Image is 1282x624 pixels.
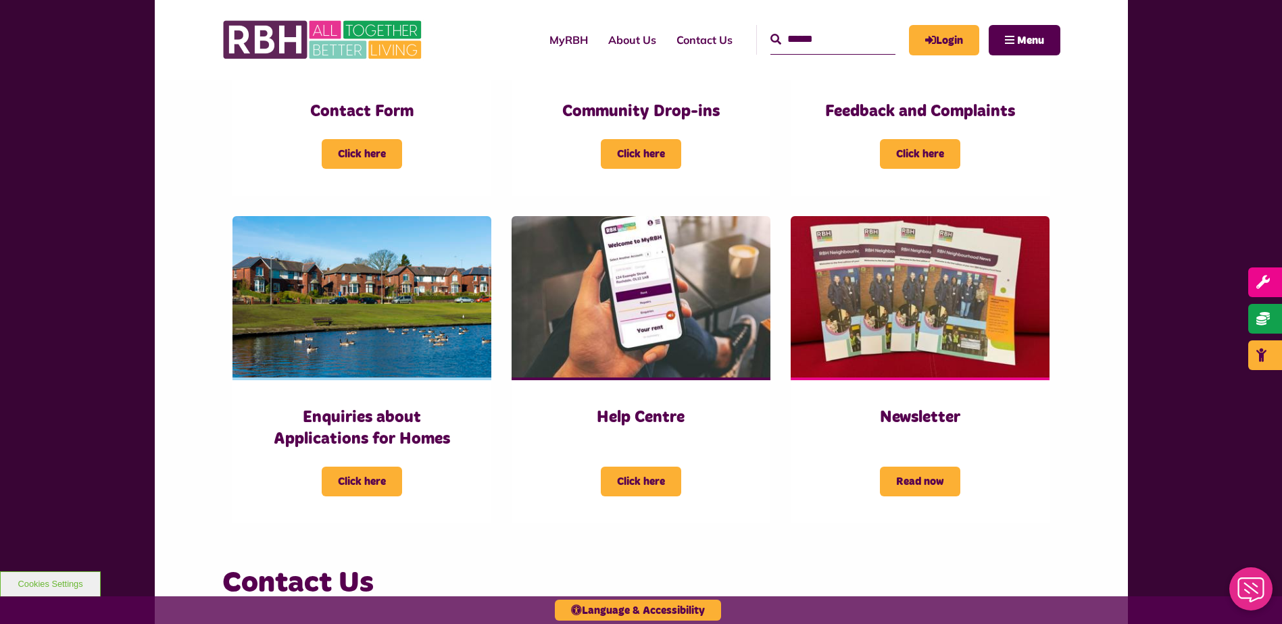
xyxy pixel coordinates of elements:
[512,216,770,378] img: Myrbh Man Wth Mobile Correct
[539,22,598,58] a: MyRBH
[989,25,1060,55] button: Navigation
[666,22,743,58] a: Contact Us
[260,101,464,122] h3: Contact Form
[555,600,721,621] button: Language & Accessibility
[818,407,1022,428] h3: Newsletter
[598,22,666,58] a: About Us
[909,25,979,55] a: MyRBH
[539,101,743,122] h3: Community Drop-ins
[1017,35,1044,46] span: Menu
[818,101,1022,122] h3: Feedback and Complaints
[322,467,402,496] span: Click here
[232,216,491,523] a: Enquiries about Applications for Homes Click here
[222,564,1060,602] h3: Contact Us
[601,467,681,496] span: Click here
[880,139,960,169] span: Click here
[539,407,743,428] h3: Help Centre
[791,216,1050,378] img: RBH Newsletter Copies
[322,139,402,169] span: Click here
[222,14,425,66] img: RBH
[880,467,960,496] span: Read now
[791,216,1050,523] a: Newsletter Read now
[232,216,491,378] img: Dewhirst Rd 03
[260,407,464,449] h3: Enquiries about Applications for Homes
[1221,563,1282,624] iframe: Netcall Web Assistant for live chat
[601,139,681,169] span: Click here
[770,25,895,54] input: Search
[512,216,770,523] a: Help Centre Click here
